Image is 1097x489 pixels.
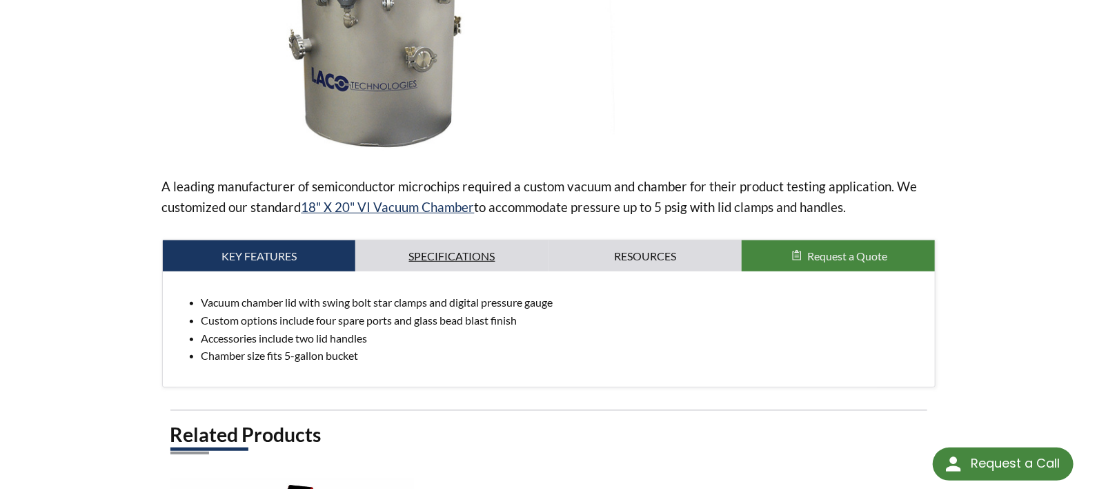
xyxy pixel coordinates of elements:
[201,347,924,365] li: Chamber size fits 5-gallon bucket
[201,329,924,347] li: Accessories include two lid handles
[933,448,1074,481] div: Request a Call
[355,240,548,272] a: Specifications
[971,448,1060,479] div: Request a Call
[807,249,887,262] span: Request a Quote
[163,240,356,272] a: Key Features
[942,453,965,475] img: round button
[742,240,935,272] button: Request a Quote
[170,422,927,448] h2: Related Products
[302,199,475,215] a: 18" X 20" VI Vacuum Chamber
[162,176,936,218] p: A leading manufacturer of semiconductor microchips required a custom vacuum and chamber for their...
[201,294,924,311] li: Vacuum chamber lid with swing bolt star clamps and digital pressure gauge
[548,240,742,272] a: Resources
[201,311,924,329] li: Custom options include four spare ports and glass bead blast finish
